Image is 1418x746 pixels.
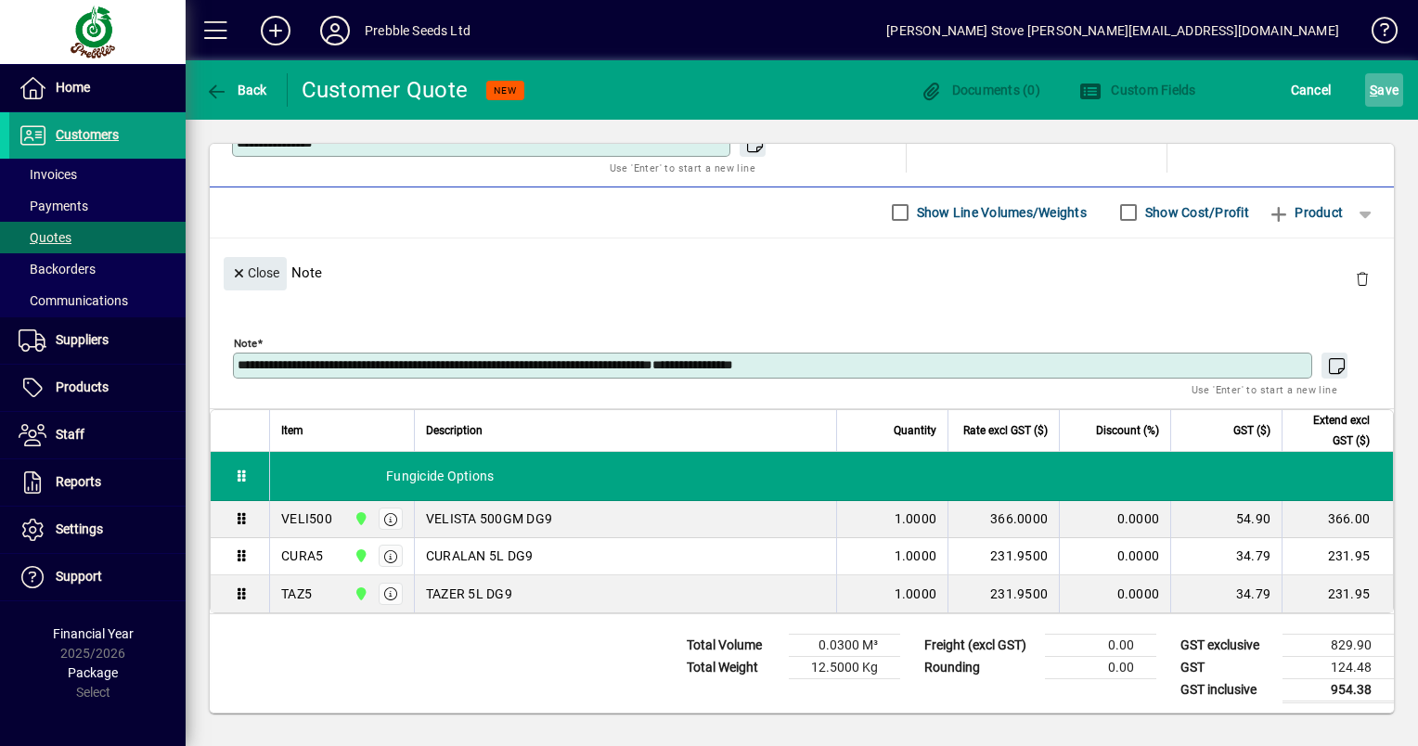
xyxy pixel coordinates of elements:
[210,238,1394,306] div: Note
[1283,678,1394,701] td: 954.38
[19,262,96,277] span: Backorders
[1059,501,1170,538] td: 0.0000
[920,83,1040,97] span: Documents (0)
[9,159,186,190] a: Invoices
[1059,575,1170,612] td: 0.0000
[186,73,288,107] app-page-header-button: Back
[913,203,1087,222] label: Show Line Volumes/Weights
[1171,656,1283,678] td: GST
[1282,501,1393,538] td: 366.00
[960,509,1048,528] div: 366.0000
[1340,270,1385,287] app-page-header-button: Delete
[426,547,534,565] span: CURALAN 5L DG9
[9,65,186,111] a: Home
[1141,203,1249,222] label: Show Cost/Profit
[9,554,186,600] a: Support
[56,474,101,489] span: Reports
[56,332,109,347] span: Suppliers
[205,83,267,97] span: Back
[1286,73,1336,107] button: Cancel
[56,521,103,536] span: Settings
[1268,198,1343,227] span: Product
[494,84,517,96] span: NEW
[349,584,370,604] span: CHRISTCHURCH
[677,634,789,656] td: Total Volume
[9,285,186,316] a: Communications
[68,665,118,680] span: Package
[200,73,272,107] button: Back
[960,585,1048,603] div: 231.9500
[56,80,90,95] span: Home
[963,420,1048,441] span: Rate excl GST ($)
[1340,257,1385,302] button: Delete
[895,509,937,528] span: 1.0000
[234,336,257,349] mat-label: Note
[305,14,365,47] button: Profile
[231,258,279,289] span: Close
[9,190,186,222] a: Payments
[9,365,186,411] a: Products
[886,16,1339,45] div: [PERSON_NAME] Stove [PERSON_NAME][EMAIL_ADDRESS][DOMAIN_NAME]
[9,253,186,285] a: Backorders
[1283,656,1394,678] td: 124.48
[426,420,483,441] span: Description
[9,459,186,506] a: Reports
[789,656,900,678] td: 12.5000 Kg
[1045,634,1156,656] td: 0.00
[1170,538,1282,575] td: 34.79
[1170,575,1282,612] td: 34.79
[426,509,552,528] span: VELISTA 500GM DG9
[56,427,84,442] span: Staff
[1045,656,1156,678] td: 0.00
[677,656,789,678] td: Total Weight
[281,420,303,441] span: Item
[1358,4,1395,64] a: Knowledge Base
[9,507,186,553] a: Settings
[610,157,755,178] mat-hint: Use 'Enter' to start a new line
[9,412,186,458] a: Staff
[1170,501,1282,538] td: 54.90
[1294,410,1370,451] span: Extend excl GST ($)
[56,569,102,584] span: Support
[894,420,936,441] span: Quantity
[19,167,77,182] span: Invoices
[1370,75,1399,105] span: ave
[281,585,312,603] div: TAZ5
[302,75,469,105] div: Customer Quote
[19,199,88,213] span: Payments
[1282,575,1393,612] td: 231.95
[1096,420,1159,441] span: Discount (%)
[219,264,291,280] app-page-header-button: Close
[1171,678,1283,701] td: GST inclusive
[1258,196,1352,229] button: Product
[19,230,71,245] span: Quotes
[281,547,323,565] div: CURA5
[895,585,937,603] span: 1.0000
[1365,73,1403,107] button: Save
[9,317,186,364] a: Suppliers
[9,222,186,253] a: Quotes
[915,73,1045,107] button: Documents (0)
[915,634,1045,656] td: Freight (excl GST)
[1283,634,1394,656] td: 829.90
[915,656,1045,678] td: Rounding
[895,547,937,565] span: 1.0000
[426,585,512,603] span: TAZER 5L DG9
[960,547,1048,565] div: 231.9500
[1370,83,1377,97] span: S
[1192,379,1337,400] mat-hint: Use 'Enter' to start a new line
[349,508,370,529] span: CHRISTCHURCH
[1282,538,1393,575] td: 231.95
[270,452,1393,500] div: Fungicide Options
[789,634,900,656] td: 0.0300 M³
[281,509,332,528] div: VELI500
[56,127,119,142] span: Customers
[1075,73,1201,107] button: Custom Fields
[53,626,134,641] span: Financial Year
[224,257,287,290] button: Close
[1079,83,1196,97] span: Custom Fields
[19,293,128,308] span: Communications
[365,16,471,45] div: Prebble Seeds Ltd
[56,379,109,394] span: Products
[1291,75,1332,105] span: Cancel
